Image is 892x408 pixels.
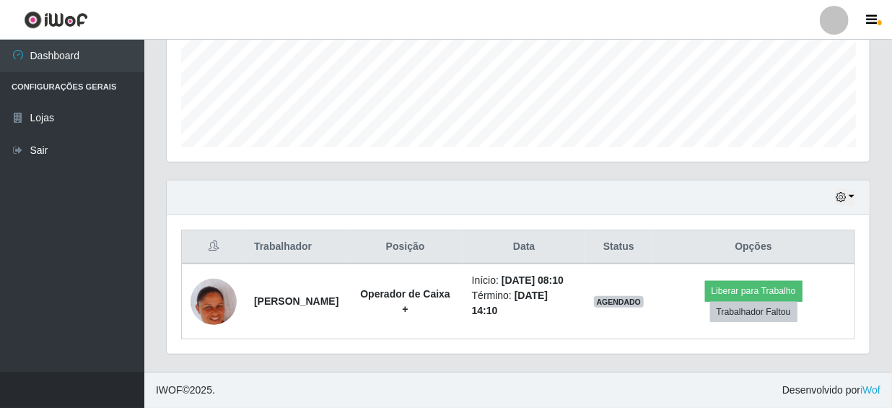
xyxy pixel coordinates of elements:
button: Trabalhador Faltou [710,302,797,322]
img: CoreUI Logo [24,11,88,29]
span: © 2025 . [156,383,215,398]
li: Início: [472,273,577,288]
button: Liberar para Trabalho [705,281,803,301]
th: Data [463,230,585,264]
time: [DATE] 08:10 [502,274,564,286]
li: Término: [472,288,577,318]
strong: [PERSON_NAME] [254,295,338,307]
span: IWOF [156,384,183,396]
span: Desenvolvido por [782,383,880,398]
span: AGENDADO [594,296,644,308]
th: Trabalhador [245,230,347,264]
th: Status [585,230,653,264]
a: iWof [860,384,880,396]
th: Posição [347,230,463,264]
strong: Operador de Caixa + [360,288,450,315]
th: Opções [652,230,854,264]
img: 1639421974212.jpeg [191,261,237,343]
